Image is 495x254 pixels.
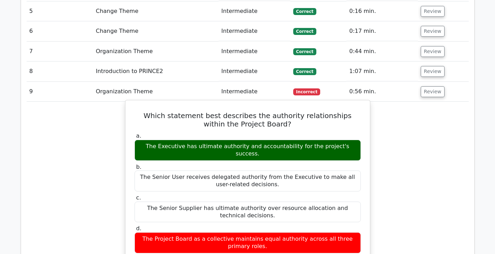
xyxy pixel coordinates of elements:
td: Intermediate [219,82,290,102]
td: Intermediate [219,61,290,81]
span: Correct [293,8,316,15]
div: The Senior User receives delegated authority from the Executive to make all user-related decisions. [135,170,361,191]
h5: Which statement best describes the authority relationships within the Project Board? [134,111,362,128]
span: c. [136,194,141,201]
button: Review [421,46,445,57]
td: 7 [27,42,93,61]
td: Change Theme [93,1,218,21]
span: Correct [293,28,316,35]
button: Review [421,66,445,77]
span: Incorrect [293,88,320,95]
td: 1:07 min. [346,61,418,81]
div: The Project Board as a collective maintains equal authority across all three primary roles. [135,232,361,253]
td: Organization Theme [93,42,218,61]
td: 5 [27,1,93,21]
td: Change Theme [93,21,218,41]
td: Introduction to PRINCE2 [93,61,218,81]
td: Intermediate [219,1,290,21]
td: 0:56 min. [346,82,418,102]
td: 0:44 min. [346,42,418,61]
div: The Executive has ultimate authority and accountability for the project's success. [135,140,361,161]
td: 0:16 min. [346,1,418,21]
td: 9 [27,82,93,102]
td: Intermediate [219,21,290,41]
span: d. [136,225,142,232]
td: 6 [27,21,93,41]
span: a. [136,132,142,139]
td: 8 [27,61,93,81]
div: The Senior Supplier has ultimate authority over resource allocation and technical decisions. [135,202,361,223]
button: Review [421,6,445,17]
span: Correct [293,68,316,75]
button: Review [421,26,445,37]
span: b. [136,164,142,170]
button: Review [421,86,445,97]
td: Organization Theme [93,82,218,102]
td: Intermediate [219,42,290,61]
td: 0:17 min. [346,21,418,41]
span: Correct [293,48,316,55]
